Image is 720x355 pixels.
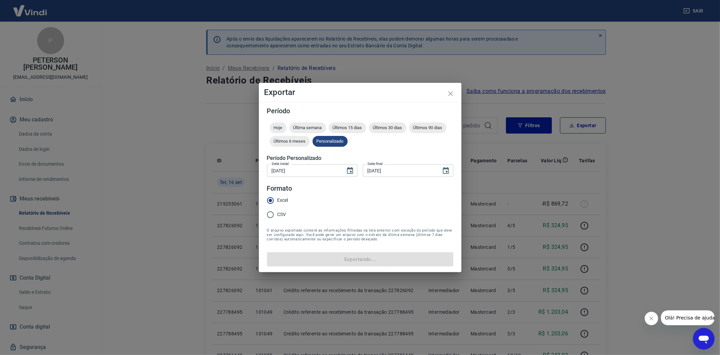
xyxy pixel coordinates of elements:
[270,136,310,147] div: Últimos 6 meses
[313,139,348,144] span: Personalizado
[267,155,453,162] h5: Período Personalizado
[267,164,341,177] input: DD/MM/YYYY
[272,161,289,166] label: Data inicial
[369,122,406,133] div: Últimos 30 dias
[329,122,366,133] div: Últimos 15 dias
[369,125,406,130] span: Últimos 30 dias
[329,125,366,130] span: Últimos 15 dias
[443,86,459,102] button: close
[4,5,57,10] span: Olá! Precisa de ajuda?
[363,164,436,177] input: DD/MM/YYYY
[264,88,456,96] h4: Exportar
[313,136,348,147] div: Personalizado
[267,184,292,193] legend: Formato
[270,122,287,133] div: Hoje
[267,228,453,241] span: O arquivo exportado conterá as informações filtradas na tela anterior com exceção do período que ...
[267,108,453,114] h5: Período
[289,122,326,133] div: Última semana
[343,164,357,177] button: Choose date, selected date is 15 de set de 2025
[277,211,286,218] span: CSV
[645,312,658,325] iframe: Fechar mensagem
[409,122,447,133] div: Últimos 90 dias
[289,125,326,130] span: Última semana
[661,310,715,325] iframe: Mensagem da empresa
[439,164,453,177] button: Choose date, selected date is 16 de set de 2025
[270,125,287,130] span: Hoje
[693,328,715,350] iframe: Botão para abrir a janela de mensagens
[409,125,447,130] span: Últimos 90 dias
[277,197,288,204] span: Excel
[368,161,383,166] label: Data final
[270,139,310,144] span: Últimos 6 meses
